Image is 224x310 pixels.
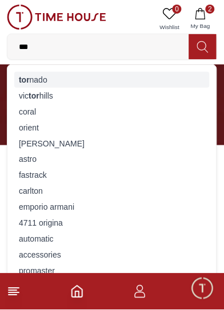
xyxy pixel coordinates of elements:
[29,91,39,100] strong: tor
[173,5,182,14] span: 0
[14,136,210,152] div: [PERSON_NAME]
[14,104,210,120] div: coral
[206,5,215,14] span: 2
[70,285,84,299] a: Home
[7,5,106,30] img: ...
[14,247,210,263] div: accessories
[14,72,210,88] div: nado
[14,120,210,136] div: orient
[190,276,215,301] div: Chat Widget
[14,168,210,183] div: fastrack
[14,199,210,215] div: emporio armani
[155,5,184,34] a: 0Wishlist
[14,215,210,231] div: 4711 origina
[14,183,210,199] div: carlton
[14,152,210,168] div: astro
[184,5,217,34] button: 2My Bag
[19,75,30,84] strong: tor
[14,263,210,279] div: promaster
[14,88,210,104] div: vic hills
[14,231,210,247] div: automatic
[155,23,184,31] span: Wishlist
[186,22,215,30] span: My Bag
